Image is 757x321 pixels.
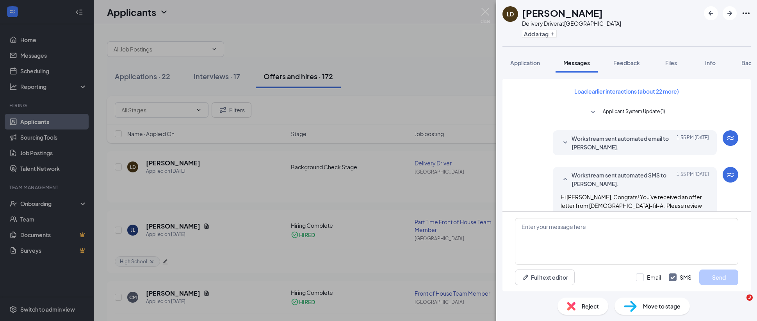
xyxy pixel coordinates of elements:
div: LD [507,10,514,18]
span: Info [705,59,716,66]
span: Files [665,59,677,66]
svg: ArrowRight [725,9,734,18]
svg: SmallChevronDown [561,138,570,147]
span: [DATE] 1:55 PM [677,171,709,188]
svg: WorkstreamLogo [726,133,735,143]
button: ArrowLeftNew [704,6,718,20]
svg: Ellipses [741,9,751,18]
span: Hi [PERSON_NAME], Congrats! You've received an offer letter from [DEMOGRAPHIC_DATA]-fil-A . Pleas... [561,193,702,235]
button: SmallChevronDownApplicant System Update (1) [588,108,665,117]
button: Send [699,270,738,285]
span: Move to stage [643,302,680,310]
svg: WorkstreamLogo [726,170,735,179]
button: PlusAdd a tag [522,30,557,38]
h1: [PERSON_NAME] [522,6,603,20]
span: Feedback [613,59,640,66]
span: Workstream sent automated SMS to [PERSON_NAME]. [572,171,674,188]
div: Delivery Driver at [GEOGRAPHIC_DATA] [522,20,621,27]
button: Full text editorPen [515,270,575,285]
svg: ArrowLeftNew [706,9,716,18]
span: Application [510,59,540,66]
svg: Plus [550,32,555,36]
span: Reject [582,302,599,310]
span: Workstream sent automated email to [PERSON_NAME]. [572,134,674,151]
iframe: Intercom live chat [730,294,749,313]
svg: SmallChevronDown [588,108,598,117]
button: ArrowRight [723,6,737,20]
button: Load earlier interactions (about 22 more) [568,85,686,98]
span: Messages [563,59,590,66]
span: [DATE] 1:55 PM [677,134,709,151]
svg: Pen [522,273,529,281]
svg: SmallChevronUp [561,175,570,184]
span: 3 [746,294,753,301]
span: Applicant System Update (1) [603,108,665,117]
